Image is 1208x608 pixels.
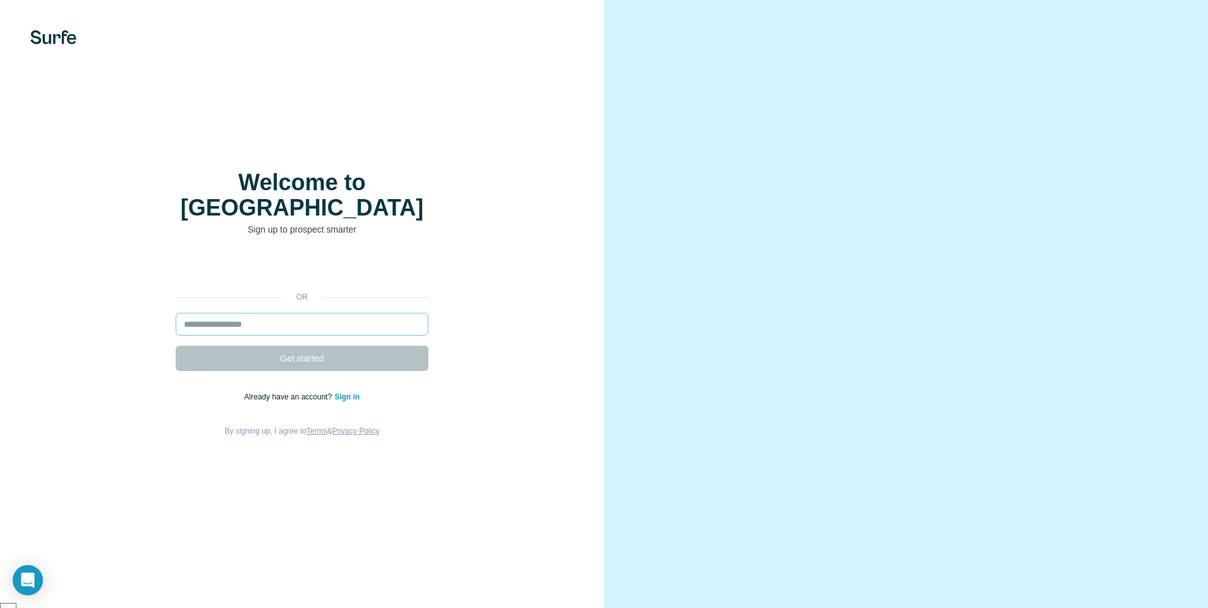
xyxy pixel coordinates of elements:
[169,255,435,283] iframe: Sign in with Google Button
[306,427,327,435] a: Terms
[30,30,76,44] img: Surfe's logo
[176,223,428,236] p: Sign up to prospect smarter
[176,170,428,221] h1: Welcome to [GEOGRAPHIC_DATA]
[245,392,335,401] span: Already have an account?
[948,13,1195,160] iframe: Sign in with Google Dialog
[282,291,322,303] p: or
[332,427,380,435] a: Privacy Policy
[334,392,359,401] a: Sign in
[13,565,43,595] div: Open Intercom Messenger
[225,427,380,435] span: By signing up, I agree to &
